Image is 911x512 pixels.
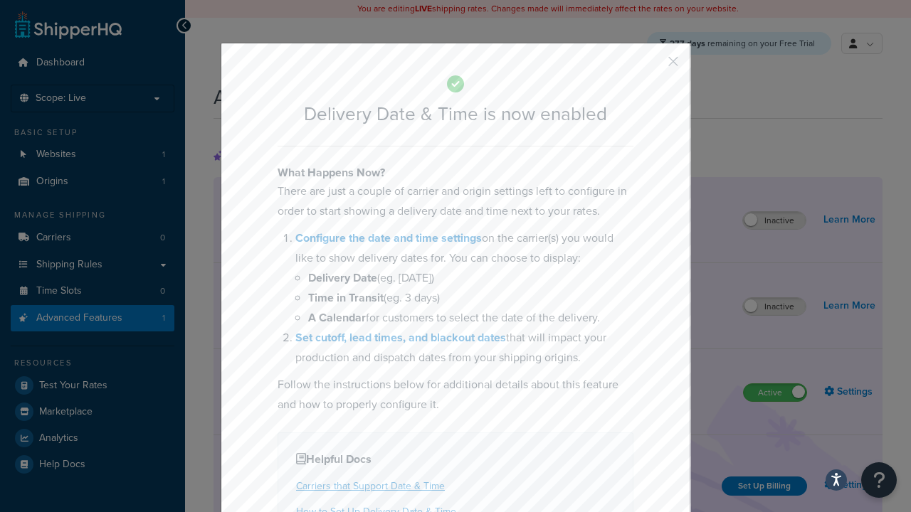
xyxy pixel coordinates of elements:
[295,230,482,246] a: Configure the date and time settings
[296,451,615,468] h4: Helpful Docs
[278,104,633,124] h2: Delivery Date & Time is now enabled
[295,328,633,368] li: that will impact your production and dispatch dates from your shipping origins.
[308,289,384,306] b: Time in Transit
[295,228,633,328] li: on the carrier(s) you would like to show delivery dates for. You can choose to display:
[278,181,633,221] p: There are just a couple of carrier and origin settings left to configure in order to start showin...
[308,270,377,286] b: Delivery Date
[278,164,633,181] h4: What Happens Now?
[296,479,445,494] a: Carriers that Support Date & Time
[308,288,633,308] li: (eg. 3 days)
[295,329,506,346] a: Set cutoff, lead times, and blackout dates
[278,375,633,415] p: Follow the instructions below for additional details about this feature and how to properly confi...
[308,309,366,326] b: A Calendar
[308,268,633,288] li: (eg. [DATE])
[308,308,633,328] li: for customers to select the date of the delivery.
